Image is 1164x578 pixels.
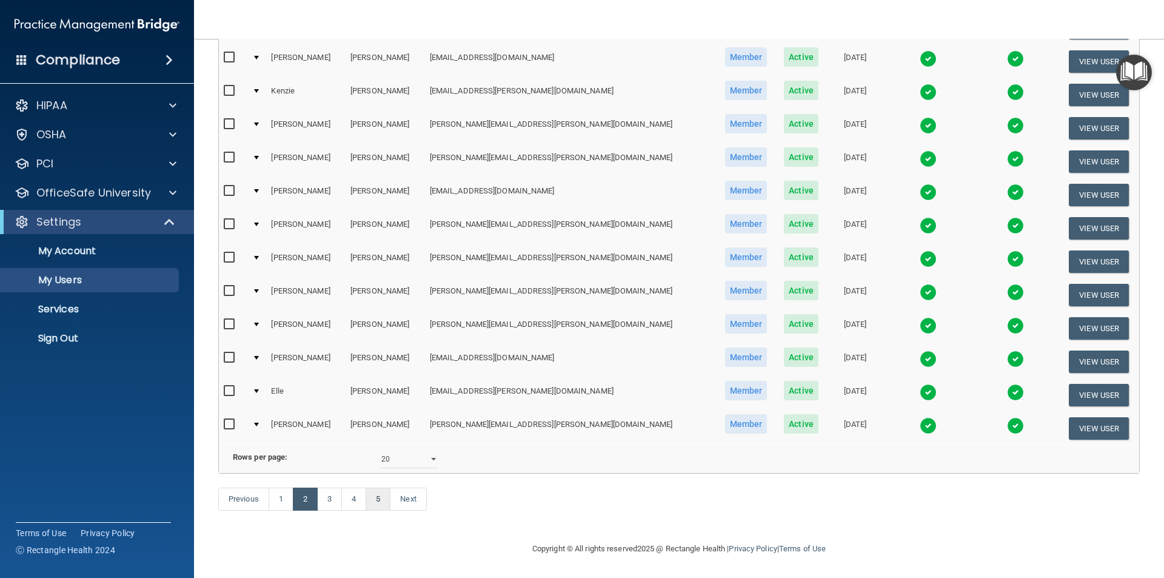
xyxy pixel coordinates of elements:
td: [PERSON_NAME][EMAIL_ADDRESS][PERSON_NAME][DOMAIN_NAME] [425,312,716,345]
img: tick.e7d51cea.svg [1007,250,1024,267]
span: Active [784,414,818,434]
button: View User [1069,50,1129,73]
span: Active [784,81,818,100]
img: tick.e7d51cea.svg [920,317,937,334]
p: OSHA [36,127,67,142]
img: tick.e7d51cea.svg [1007,284,1024,301]
span: Active [784,281,818,300]
td: [PERSON_NAME] [266,312,346,345]
td: [PERSON_NAME] [346,45,425,78]
img: tick.e7d51cea.svg [920,284,937,301]
td: [PERSON_NAME][EMAIL_ADDRESS][PERSON_NAME][DOMAIN_NAME] [425,412,716,445]
a: Next [390,488,426,511]
img: tick.e7d51cea.svg [1007,384,1024,401]
p: Services [8,303,173,315]
td: [PERSON_NAME] [266,45,346,78]
p: My Account [8,245,173,257]
td: [DATE] [826,378,884,412]
img: tick.e7d51cea.svg [920,150,937,167]
span: Member [725,247,768,267]
td: [PERSON_NAME][EMAIL_ADDRESS][PERSON_NAME][DOMAIN_NAME] [425,278,716,312]
td: [EMAIL_ADDRESS][DOMAIN_NAME] [425,178,716,212]
a: 2 [293,488,318,511]
td: [PERSON_NAME][EMAIL_ADDRESS][PERSON_NAME][DOMAIN_NAME] [425,212,716,245]
td: [PERSON_NAME] [346,245,425,278]
span: Member [725,314,768,334]
td: Elle [266,378,346,412]
p: Sign Out [8,332,173,344]
td: [DATE] [826,145,884,178]
span: Active [784,181,818,200]
td: [PERSON_NAME] [266,112,346,145]
p: HIPAA [36,98,67,113]
td: [DATE] [826,345,884,378]
span: Ⓒ Rectangle Health 2024 [16,544,115,556]
a: Previous [218,488,269,511]
td: [DATE] [826,245,884,278]
a: OSHA [15,127,176,142]
td: [PERSON_NAME] [266,412,346,445]
span: Active [784,247,818,267]
b: Rows per page: [233,452,287,462]
td: Kenzie [266,78,346,112]
span: Active [784,114,818,133]
a: Terms of Use [779,544,826,553]
button: View User [1069,417,1129,440]
img: tick.e7d51cea.svg [920,217,937,234]
a: 5 [366,488,390,511]
td: [PERSON_NAME] [266,178,346,212]
td: [PERSON_NAME][EMAIL_ADDRESS][PERSON_NAME][DOMAIN_NAME] [425,145,716,178]
img: tick.e7d51cea.svg [1007,217,1024,234]
p: Settings [36,215,81,229]
td: [PERSON_NAME] [346,178,425,212]
img: tick.e7d51cea.svg [920,184,937,201]
td: [EMAIL_ADDRESS][PERSON_NAME][DOMAIN_NAME] [425,78,716,112]
span: Member [725,47,768,67]
a: OfficeSafe University [15,186,176,200]
span: Member [725,181,768,200]
p: My Users [8,274,173,286]
button: View User [1069,351,1129,373]
span: Active [784,381,818,400]
div: Copyright © All rights reserved 2025 @ Rectangle Health | | [458,529,900,568]
td: [PERSON_NAME] [346,312,425,345]
img: tick.e7d51cea.svg [920,50,937,67]
a: HIPAA [15,98,176,113]
td: [PERSON_NAME] [346,145,425,178]
button: View User [1069,217,1129,240]
td: [PERSON_NAME] [346,378,425,412]
button: View User [1069,284,1129,306]
td: [PERSON_NAME] [266,212,346,245]
td: [PERSON_NAME][EMAIL_ADDRESS][PERSON_NAME][DOMAIN_NAME] [425,112,716,145]
h4: Compliance [36,52,120,69]
td: [EMAIL_ADDRESS][DOMAIN_NAME] [425,345,716,378]
img: tick.e7d51cea.svg [1007,84,1024,101]
a: 1 [269,488,293,511]
a: Privacy Policy [729,544,777,553]
td: [DATE] [826,78,884,112]
td: [PERSON_NAME][EMAIL_ADDRESS][PERSON_NAME][DOMAIN_NAME] [425,245,716,278]
a: 3 [317,488,342,511]
td: [PERSON_NAME] [346,412,425,445]
span: Member [725,81,768,100]
img: tick.e7d51cea.svg [1007,50,1024,67]
span: Member [725,414,768,434]
img: PMB logo [15,13,179,37]
td: [DATE] [826,45,884,78]
a: Privacy Policy [81,527,135,539]
span: Active [784,47,818,67]
td: [DATE] [826,112,884,145]
p: PCI [36,156,53,171]
td: [PERSON_NAME] [346,212,425,245]
a: Terms of Use [16,527,66,539]
button: View User [1069,317,1129,340]
span: Member [725,281,768,300]
a: PCI [15,156,176,171]
img: tick.e7d51cea.svg [920,351,937,368]
p: OfficeSafe University [36,186,151,200]
span: Member [725,348,768,367]
img: tick.e7d51cea.svg [1007,417,1024,434]
span: Active [784,147,818,167]
button: View User [1069,84,1129,106]
span: Active [784,314,818,334]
